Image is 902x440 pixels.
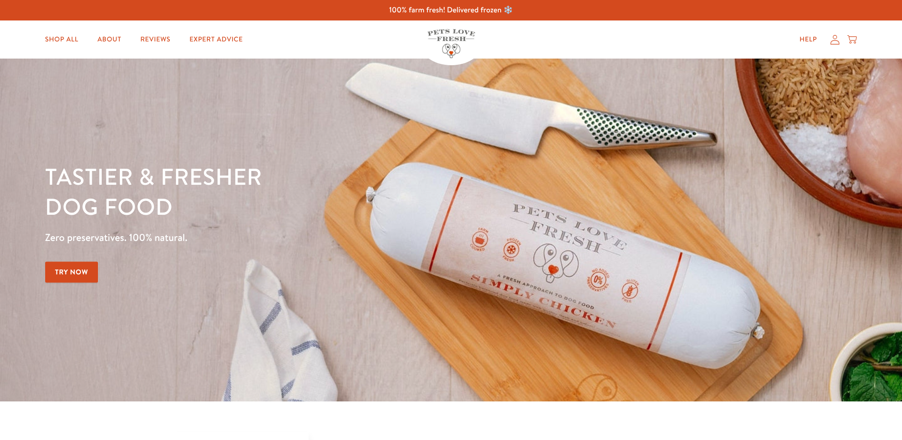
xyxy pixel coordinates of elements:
[38,30,86,49] a: Shop All
[45,229,586,246] p: Zero preservatives. 100% natural.
[427,29,475,58] img: Pets Love Fresh
[45,162,586,222] h1: Tastier & fresher dog food
[182,30,251,49] a: Expert Advice
[45,261,98,283] a: Try Now
[90,30,129,49] a: About
[792,30,824,49] a: Help
[133,30,178,49] a: Reviews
